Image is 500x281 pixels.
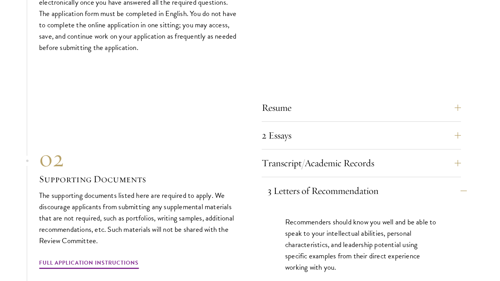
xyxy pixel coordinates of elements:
p: The supporting documents listed here are required to apply. We discourage applicants from submitt... [39,190,238,246]
a: Full Application Instructions [39,258,139,270]
h3: Supporting Documents [39,173,238,186]
button: Transcript/Academic Records [262,154,461,173]
div: 02 [39,144,238,173]
button: Resume [262,98,461,117]
button: 3 Letters of Recommendation [268,181,467,200]
p: Recommenders should know you well and be able to speak to your intellectual abilities, personal c... [285,216,437,273]
button: 2 Essays [262,126,461,145]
